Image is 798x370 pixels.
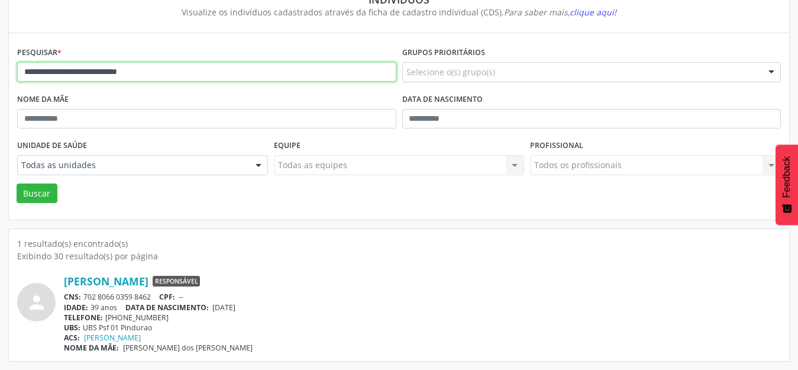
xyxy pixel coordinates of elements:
label: Equipe [274,137,301,155]
label: Data de nascimento [402,91,483,109]
div: 702 8066 0359 8462 [64,292,781,302]
span: Selecione o(s) grupo(s) [406,66,495,78]
div: Visualize os indivíduos cadastrados através da ficha de cadastro individual (CDS). [25,6,773,18]
div: Exibindo 30 resultado(s) por página [17,250,781,262]
button: Feedback - Mostrar pesquisa [776,144,798,225]
a: [PERSON_NAME] [84,333,141,343]
label: Pesquisar [17,44,62,62]
div: [PHONE_NUMBER] [64,313,781,323]
label: Nome da mãe [17,91,69,109]
label: Profissional [530,137,583,155]
span: [DATE] [212,303,235,313]
span: TELEFONE: [64,313,103,323]
span: Todas as unidades [21,159,244,171]
span: UBS: [64,323,80,333]
div: 1 resultado(s) encontrado(s) [17,237,781,250]
span: DATA DE NASCIMENTO: [125,303,209,313]
label: Unidade de saúde [17,137,87,155]
a: [PERSON_NAME] [64,275,148,288]
span: ACS: [64,333,80,343]
div: UBS Psf 01 Pindurao [64,323,781,333]
span: [PERSON_NAME] dos [PERSON_NAME] [123,343,253,353]
span: Responsável [153,276,200,287]
span: clique aqui! [570,7,616,18]
i: Para saber mais, [504,7,616,18]
i: person [26,292,47,313]
span: CPF: [159,292,175,302]
span: Feedback [781,156,792,198]
span: CNS: [64,292,81,302]
span: NOME DA MÃE: [64,343,119,353]
label: Grupos prioritários [402,44,485,62]
span: IDADE: [64,303,88,313]
button: Buscar [17,184,57,204]
div: 39 anos [64,303,781,313]
span: -- [179,292,183,302]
